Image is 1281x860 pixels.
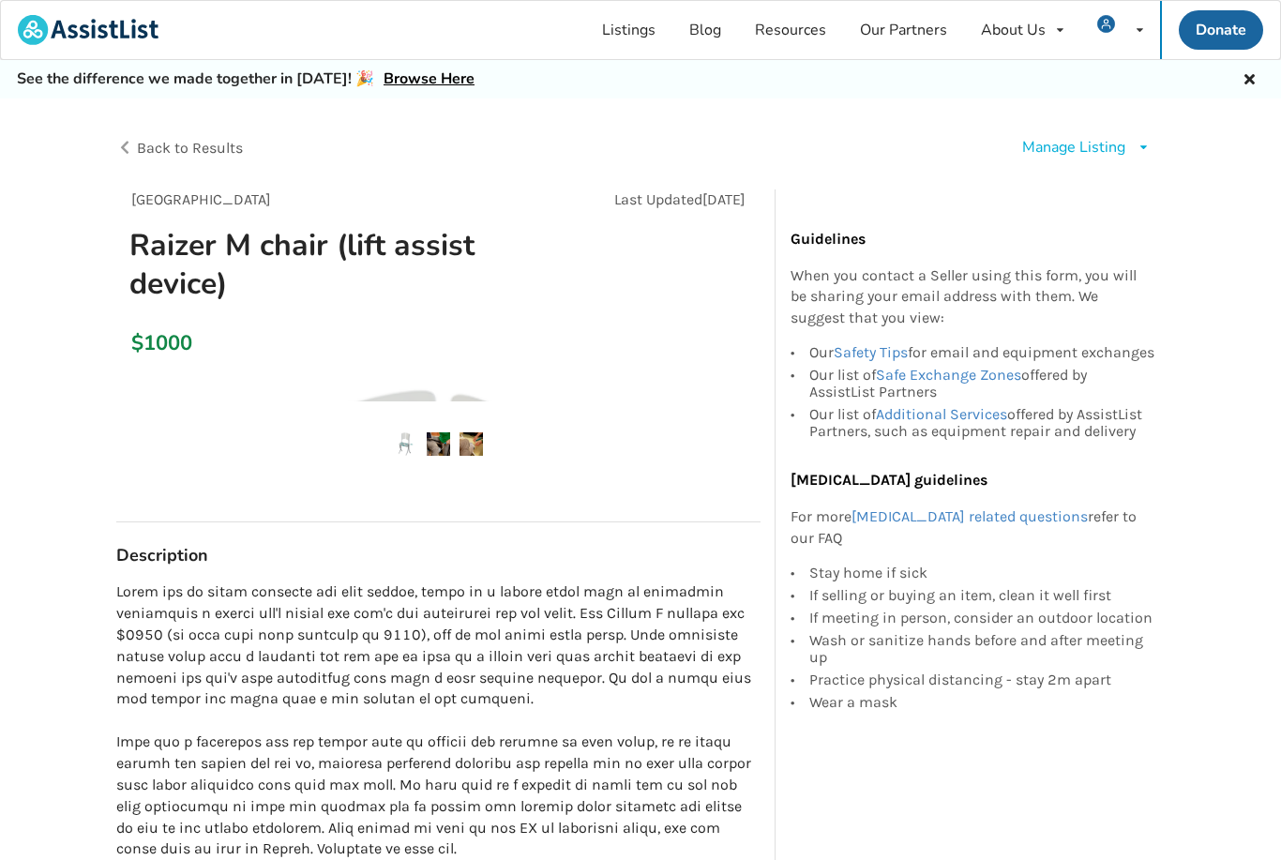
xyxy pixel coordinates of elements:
[131,190,271,208] span: [GEOGRAPHIC_DATA]
[791,265,1156,330] p: When you contact a Seller using this form, you will be sharing your email address with them. We s...
[791,506,1156,550] p: For more refer to our FAQ
[116,545,761,566] h3: Description
[672,1,738,59] a: Blog
[1179,10,1263,50] a: Donate
[809,344,1156,364] div: Our for email and equipment exchanges
[17,69,475,89] h5: See the difference we made together in [DATE]! 🎉
[809,364,1156,403] div: Our list of offered by AssistList Partners
[394,432,417,456] img: raizer m chair (lift assist device)-mechanical floor lift-transfer aids-richmond-assistlist-listing
[809,584,1156,607] div: If selling or buying an item, clean it well first
[614,190,702,208] span: Last Updated
[809,607,1156,629] div: If meeting in person, consider an outdoor location
[791,471,987,489] b: [MEDICAL_DATA] guidelines
[876,366,1021,384] a: Safe Exchange Zones
[131,330,142,356] div: $1000
[981,23,1046,38] div: About Us
[427,432,450,456] img: raizer m chair (lift assist device)-mechanical floor lift-transfer aids-richmond-assistlist-listing
[791,230,866,248] b: Guidelines
[702,190,746,208] span: [DATE]
[137,139,243,157] span: Back to Results
[460,432,483,456] img: raizer m chair (lift assist device)-mechanical floor lift-transfer aids-richmond-assistlist-listing
[18,15,158,45] img: assistlist-logo
[809,691,1156,711] div: Wear a mask
[738,1,843,59] a: Resources
[834,343,908,361] a: Safety Tips
[1022,137,1125,158] div: Manage Listing
[809,669,1156,691] div: Practice physical distancing - stay 2m apart
[384,68,475,89] a: Browse Here
[585,1,672,59] a: Listings
[114,226,558,303] h1: Raizer M chair (lift assist device)
[809,565,1156,584] div: Stay home if sick
[843,1,964,59] a: Our Partners
[876,405,1007,423] a: Additional Services
[851,507,1088,525] a: [MEDICAL_DATA] related questions
[809,629,1156,669] div: Wash or sanitize hands before and after meeting up
[1097,15,1115,33] img: user icon
[809,403,1156,440] div: Our list of offered by AssistList Partners, such as equipment repair and delivery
